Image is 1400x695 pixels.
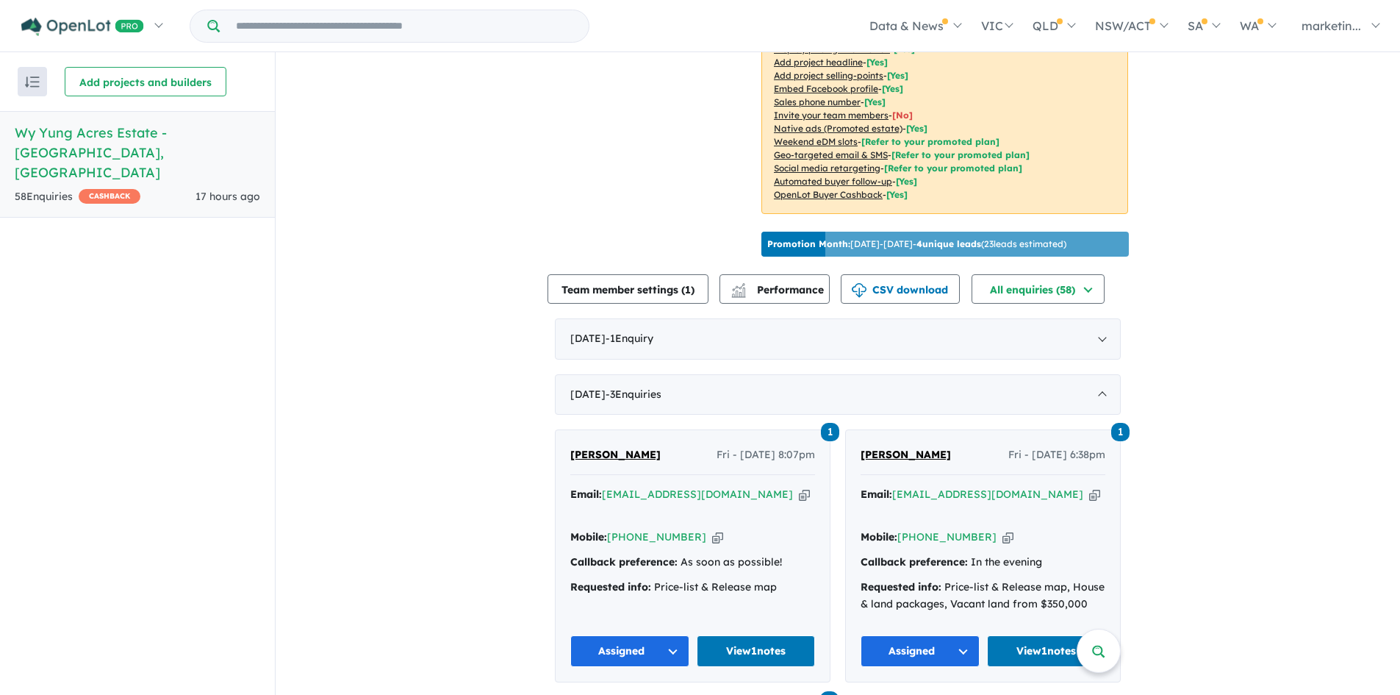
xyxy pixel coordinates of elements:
button: Add projects and builders [65,67,226,96]
img: Openlot PRO Logo White [21,18,144,36]
div: Price-list & Release map, House & land packages, Vacant land from $350,000 [861,579,1105,614]
div: 58 Enquir ies [15,188,140,206]
u: Sales phone number [774,96,861,107]
span: [ No ] [892,110,913,121]
img: sort.svg [25,76,40,88]
span: [Yes] [886,189,908,200]
a: 1 [821,421,839,441]
a: [EMAIL_ADDRESS][DOMAIN_NAME] [602,488,793,501]
button: Assigned [570,635,689,667]
h5: Wy Yung Acres Estate - [GEOGRAPHIC_DATA] , [GEOGRAPHIC_DATA] [15,123,260,182]
u: Add project selling-points [774,70,883,81]
u: Weekend eDM slots [774,136,858,147]
div: Price-list & Release map [570,579,815,596]
input: Try estate name, suburb, builder or developer [223,10,586,42]
button: Copy [1089,487,1100,502]
img: line-chart.svg [732,283,745,291]
span: [Refer to your promoted plan] [861,136,999,147]
span: Fri - [DATE] 6:38pm [1008,446,1105,464]
span: - 3 Enquir ies [606,388,661,401]
strong: Callback preference: [570,555,678,569]
span: [Yes] [896,176,917,187]
a: [PHONE_NUMBER] [607,530,706,543]
strong: Requested info: [570,580,651,594]
span: 1 [685,283,691,296]
u: Native ads (Promoted estate) [774,123,902,134]
span: [Yes] [906,123,927,134]
strong: Mobile: [861,530,897,543]
u: Automated buyer follow-up [774,176,892,187]
span: [ Yes ] [882,83,903,94]
button: Team member settings (1) [548,274,708,304]
span: 1 [1111,423,1130,441]
button: Performance [719,274,830,304]
b: Promotion Month: [767,238,850,249]
u: OpenLot Buyer Cashback [774,189,883,200]
div: [DATE] [555,374,1121,416]
span: [Refer to your promoted plan] [891,149,1030,160]
strong: Email: [861,488,892,501]
button: Copy [799,487,810,502]
strong: Requested info: [861,580,941,594]
a: View1notes [987,635,1106,667]
a: [PERSON_NAME] [861,446,951,464]
div: [DATE] [555,318,1121,360]
span: 17 hours ago [195,190,260,203]
strong: Mobile: [570,530,607,543]
u: Geo-targeted email & SMS [774,149,888,160]
u: Invite your team members [774,110,889,121]
span: marketin... [1302,18,1361,33]
p: [DATE] - [DATE] - ( 23 leads estimated) [767,238,1066,251]
span: [ Yes ] [887,70,908,81]
button: Assigned [861,635,980,667]
u: Display pricing information [774,43,890,54]
span: Performance [733,283,824,296]
div: As soon as possible! [570,554,815,571]
img: download icon [852,283,866,298]
a: View1notes [697,635,816,667]
a: 1 [1111,421,1130,441]
a: [PERSON_NAME] [570,446,661,464]
span: [ Yes ] [864,96,886,107]
span: 1 [821,423,839,441]
span: [ Yes ] [866,57,888,68]
span: Fri - [DATE] 8:07pm [717,446,815,464]
button: Copy [1002,530,1013,545]
button: All enquiries (58) [972,274,1105,304]
img: bar-chart.svg [731,288,746,297]
u: Add project headline [774,57,863,68]
div: In the evening [861,554,1105,571]
a: [EMAIL_ADDRESS][DOMAIN_NAME] [892,488,1083,501]
b: 4 unique leads [916,238,981,249]
button: Copy [712,530,723,545]
strong: Email: [570,488,602,501]
span: CASHBACK [79,189,140,204]
a: [PHONE_NUMBER] [897,530,997,543]
span: - 1 Enquir y [606,332,653,345]
strong: Callback preference: [861,555,968,569]
span: [PERSON_NAME] [570,448,661,461]
u: Embed Facebook profile [774,83,878,94]
span: [ Yes ] [894,43,915,54]
u: Social media retargeting [774,163,880,174]
span: [PERSON_NAME] [861,448,951,461]
span: [Refer to your promoted plan] [884,163,1022,174]
button: CSV download [841,274,960,304]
